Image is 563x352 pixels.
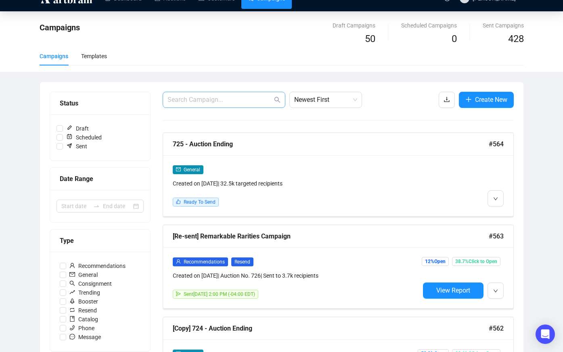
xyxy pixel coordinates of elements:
[274,97,280,103] span: search
[69,263,75,268] span: user
[66,261,129,270] span: Recommendations
[184,259,225,265] span: Recommendations
[401,21,457,30] div: Scheduled Campaigns
[493,289,498,293] span: down
[66,324,98,333] span: Phone
[66,288,103,297] span: Trending
[422,257,449,266] span: 12% Open
[173,179,420,188] div: Created on [DATE] | 32.5k targeted recipients
[69,289,75,295] span: rise
[69,307,75,313] span: retweet
[66,270,101,279] span: General
[176,291,181,296] span: send
[69,298,75,304] span: rocket
[40,52,68,61] div: Campaigns
[444,96,450,103] span: download
[365,33,375,44] span: 50
[423,282,483,299] button: View Report
[436,287,470,294] span: View Report
[60,236,140,246] div: Type
[173,139,489,149] div: 725 - Auction Ending
[452,33,457,44] span: 0
[173,271,420,280] div: Created on [DATE] | Auction No. 726 | Sent to 3.7k recipients
[93,203,100,209] span: swap-right
[167,95,272,105] input: Search Campaign...
[69,272,75,277] span: mail
[184,167,200,173] span: General
[40,23,80,32] span: Campaigns
[508,33,524,44] span: 428
[176,259,181,264] span: user
[103,202,132,211] input: End date
[489,139,504,149] span: #564
[489,231,504,241] span: #563
[163,133,514,217] a: 725 - Auction Ending#564mailGeneralCreated on [DATE]| 32.5k targeted recipientslikeReady To Send
[489,323,504,333] span: #562
[69,280,75,286] span: search
[63,142,90,151] span: Sent
[173,231,489,241] div: [Re-sent] Remarkable Rarities Campaign
[536,325,555,344] div: Open Intercom Messenger
[184,199,216,205] span: Ready To Send
[333,21,375,30] div: Draft Campaigns
[63,124,92,133] span: Draft
[66,297,101,306] span: Booster
[66,306,100,315] span: Resend
[475,95,507,105] span: Create New
[69,325,75,331] span: phone
[66,279,115,288] span: Consignment
[81,52,107,61] div: Templates
[184,291,255,297] span: Sent [DATE] 2:00 PM (-04:00 EDT)
[465,96,472,103] span: plus
[69,316,75,322] span: book
[163,225,514,309] a: [Re-sent] Remarkable Rarities Campaign#563userRecommendationsResendCreated on [DATE]| Auction No....
[483,21,524,30] div: Sent Campaigns
[66,315,101,324] span: Catalog
[294,92,357,107] span: Newest First
[176,167,181,172] span: mail
[63,133,105,142] span: Scheduled
[66,333,104,341] span: Message
[176,199,181,204] span: like
[231,257,253,266] span: Resend
[69,334,75,339] span: message
[60,174,140,184] div: Date Range
[93,203,100,209] span: to
[452,257,500,266] span: 38.7% Click to Open
[60,98,140,108] div: Status
[493,196,498,201] span: down
[173,323,489,333] div: [Copy] 724 - Auction Ending
[61,202,90,211] input: Start date
[459,92,514,108] button: Create New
